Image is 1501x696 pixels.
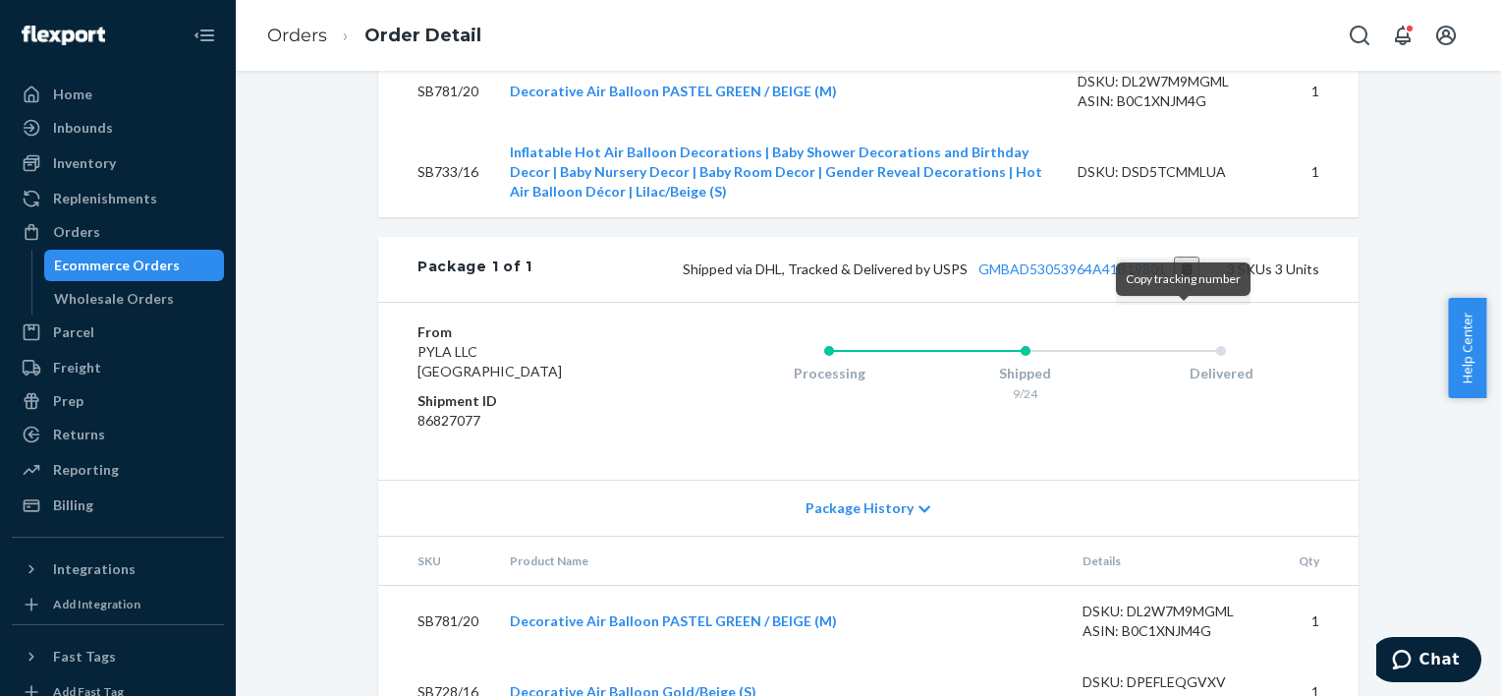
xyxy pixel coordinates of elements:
[1448,298,1486,398] button: Help Center
[54,256,180,275] div: Ecommerce Orders
[978,261,1166,277] a: GMBAD53053964A41B19801
[378,127,494,217] td: SB733/16
[53,153,116,173] div: Inventory
[12,593,224,616] a: Add Integration
[683,261,1200,277] span: Shipped via DHL, Tracked & Delivered by USPS
[1376,637,1481,686] iframe: Opens a widget where you can chat to one of our agents
[1126,271,1241,286] span: Copy tracking number
[1383,16,1422,55] button: Open notifications
[53,559,136,579] div: Integrations
[1083,602,1267,621] div: DSKU: DL2W7M9MGML
[12,454,224,486] a: Reporting
[510,83,837,99] a: Decorative Air Balloon PASTEL GREEN / BEIGE (M)
[53,391,83,411] div: Prep
[54,289,174,309] div: Wholesale Orders
[1283,586,1359,658] td: 1
[494,537,1067,586] th: Product Name
[927,364,1124,383] div: Shipped
[417,391,652,411] dt: Shipment ID
[510,144,1042,200] a: Inflatable Hot Air Balloon Decorations | Baby Shower Decorations and Birthday Decor | Baby Nurser...
[1083,621,1267,641] div: ASIN: B0C1XNJM4G
[251,7,497,65] ol: breadcrumbs
[417,343,562,379] span: PYLA LLC [GEOGRAPHIC_DATA]
[53,425,105,444] div: Returns
[1083,672,1267,692] div: DSKU: DPEFLEQGVXV
[1078,72,1262,91] div: DSKU: DL2W7M9MGML
[364,25,481,46] a: Order Detail
[1278,127,1359,217] td: 1
[1340,16,1379,55] button: Open Search Box
[378,537,494,586] th: SKU
[12,216,224,248] a: Orders
[53,647,116,667] div: Fast Tags
[1123,364,1319,383] div: Delivered
[53,85,92,104] div: Home
[12,641,224,672] button: Fast Tags
[532,257,1319,282] div: 3 SKUs 3 Units
[927,385,1124,402] div: 9/24
[12,385,224,417] a: Prep
[53,596,140,612] div: Add Integration
[417,411,652,431] dd: 86827077
[378,586,494,658] td: SB781/20
[267,25,327,46] a: Orders
[22,26,105,45] img: Flexport logo
[1283,537,1359,586] th: Qty
[12,352,224,383] a: Freight
[12,317,224,348] a: Parcel
[53,189,157,208] div: Replenishments
[44,250,225,281] a: Ecommerce Orders
[12,419,224,450] a: Returns
[185,16,224,55] button: Close Navigation
[12,147,224,179] a: Inventory
[53,460,119,480] div: Reporting
[1078,162,1262,182] div: DSKU: DSD5TCMMLUA
[12,79,224,110] a: Home
[417,257,532,282] div: Package 1 of 1
[1426,16,1466,55] button: Open account menu
[53,495,93,515] div: Billing
[12,112,224,144] a: Inbounds
[731,364,927,383] div: Processing
[510,612,837,629] a: Decorative Air Balloon PASTEL GREEN / BEIGE (M)
[417,322,652,342] dt: From
[12,490,224,521] a: Billing
[53,222,100,242] div: Orders
[53,358,101,377] div: Freight
[378,56,494,127] td: SB781/20
[1078,91,1262,111] div: ASIN: B0C1XNJM4G
[12,183,224,214] a: Replenishments
[12,553,224,585] button: Integrations
[1067,537,1283,586] th: Details
[53,322,94,342] div: Parcel
[53,118,113,138] div: Inbounds
[44,283,225,315] a: Wholesale Orders
[1278,56,1359,127] td: 1
[806,498,914,518] span: Package History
